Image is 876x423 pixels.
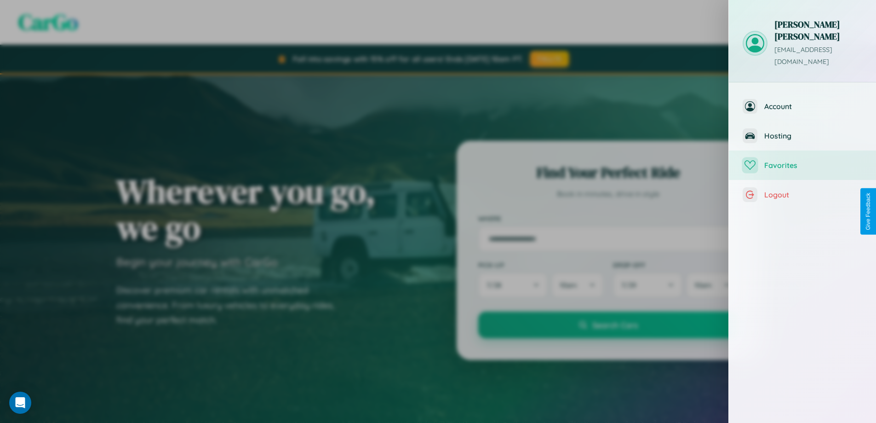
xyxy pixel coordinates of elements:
div: Open Intercom Messenger [9,392,31,414]
h3: [PERSON_NAME] [PERSON_NAME] [774,18,862,42]
button: Hosting [729,121,876,151]
button: Logout [729,180,876,209]
div: Give Feedback [865,193,871,230]
span: Favorites [764,161,862,170]
p: [EMAIL_ADDRESS][DOMAIN_NAME] [774,44,862,68]
span: Hosting [764,131,862,140]
button: Account [729,92,876,121]
span: Account [764,102,862,111]
button: Favorites [729,151,876,180]
span: Logout [764,190,862,199]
